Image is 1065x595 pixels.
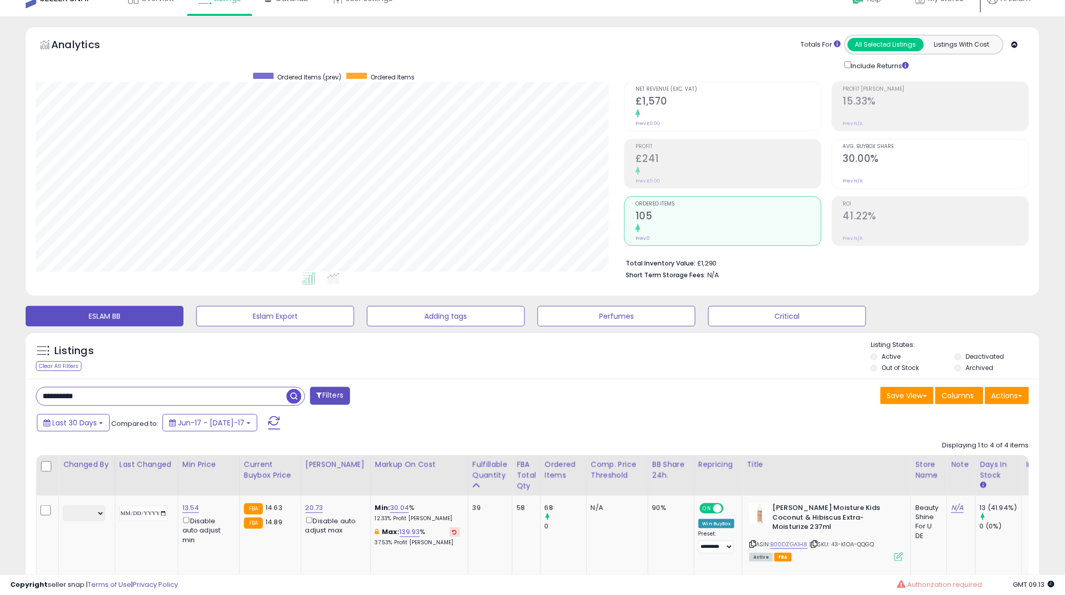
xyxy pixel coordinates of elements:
[37,414,110,432] button: Last 30 Days
[545,459,582,481] div: Ordered Items
[545,522,586,531] div: 0
[591,503,640,512] div: N/A
[367,306,525,326] button: Adding tags
[133,580,178,589] a: Privacy Policy
[626,256,1021,269] li: £1,290
[636,178,660,184] small: Prev: £0.00
[636,95,821,109] h2: £1,570
[115,455,178,496] th: CSV column name: cust_attr_1_Last Changed
[880,387,934,404] button: Save View
[10,580,178,590] div: seller snap | |
[305,503,323,513] a: 20.73
[722,504,739,513] span: OFF
[843,87,1029,92] span: Profit [PERSON_NAME]
[63,459,111,470] div: Changed by
[265,517,282,527] span: 14.89
[843,178,863,184] small: Prev: N/A
[871,340,1039,350] p: Listing States:
[244,459,297,481] div: Current Buybox Price
[980,503,1021,512] div: 13 (41.94%)
[985,387,1029,404] button: Actions
[701,504,713,513] span: ON
[699,530,735,553] div: Preset:
[591,459,644,481] div: Comp. Price Threshold
[843,153,1029,167] h2: 30.00%
[636,144,821,150] span: Profit
[980,459,1017,481] div: Days In Stock
[178,418,244,428] span: Jun-17 - [DATE]-17
[182,503,199,513] a: 13.54
[244,518,263,529] small: FBA
[375,503,460,522] div: %
[924,38,1000,51] button: Listings With Cost
[652,503,686,512] div: 90%
[749,553,773,562] span: All listings currently available for purchase on Amazon
[843,210,1029,224] h2: 41.22%
[54,344,94,358] h5: Listings
[848,38,924,51] button: All Selected Listings
[636,87,821,92] span: Net Revenue (Exc. VAT)
[951,459,971,470] div: Note
[371,455,468,496] th: The percentage added to the cost of goods (COGS) that forms the calculator for Min & Max prices.
[310,387,350,405] button: Filters
[636,153,821,167] h2: £241
[636,201,821,207] span: Ordered Items
[636,235,650,241] small: Prev: 0
[915,459,943,481] div: Store Name
[375,459,464,470] div: Markup on Cost
[375,539,460,546] p: 37.53% Profit [PERSON_NAME]
[843,120,863,127] small: Prev: N/A
[636,210,821,224] h2: 105
[390,503,409,513] a: 30.04
[942,391,974,401] span: Columns
[88,580,131,589] a: Terms of Use
[111,419,158,428] span: Compared to:
[843,95,1029,109] h2: 15.33%
[59,455,115,496] th: CSV column name: cust_attr_2_Changed by
[51,37,120,54] h5: Analytics
[708,306,866,326] button: Critical
[915,503,939,541] div: Beauty Shine For U DE
[375,527,460,546] div: %
[747,459,907,470] div: Title
[10,580,48,589] strong: Copyright
[371,73,415,81] span: Ordered Items
[980,522,1021,531] div: 0 (0%)
[244,503,263,515] small: FBA
[837,59,921,71] div: Include Returns
[801,40,841,50] div: Totals For
[809,540,874,548] span: | SKU: 43-K1OA-QQGQ
[626,259,695,268] b: Total Inventory Value:
[538,306,695,326] button: Perfumes
[707,270,720,280] span: N/A
[980,481,986,490] small: Days In Stock.
[36,361,81,371] div: Clear All Filters
[843,201,1029,207] span: ROI
[770,540,808,549] a: B00DZGA1H8
[943,441,1029,450] div: Displaying 1 to 4 of 4 items
[699,459,739,470] div: Repricing
[119,459,174,470] div: Last Changed
[626,271,706,279] b: Short Term Storage Fees:
[1013,580,1055,589] span: 2025-08-17 09:13 GMT
[305,515,363,535] div: Disable auto adjust max
[652,459,690,481] div: BB Share 24h.
[375,503,391,512] b: Min:
[636,120,660,127] small: Prev: £0.00
[545,503,586,512] div: 68
[772,503,897,535] b: [PERSON_NAME] Moisture Kids Coconut & Hibiscus Extra-Moisturize 237ml
[382,527,400,537] b: Max:
[882,352,900,361] label: Active
[52,418,97,428] span: Last 30 Days
[966,363,993,372] label: Archived
[473,503,504,512] div: 39
[935,387,984,404] button: Columns
[966,352,1004,361] label: Deactivated
[473,459,508,481] div: Fulfillable Quantity
[162,414,257,432] button: Jun-17 - [DATE]-17
[26,306,183,326] button: ESLAM BB
[305,459,366,470] div: [PERSON_NAME]
[843,235,863,241] small: Prev: N/A
[517,459,536,491] div: FBA Total Qty
[182,459,235,470] div: Min Price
